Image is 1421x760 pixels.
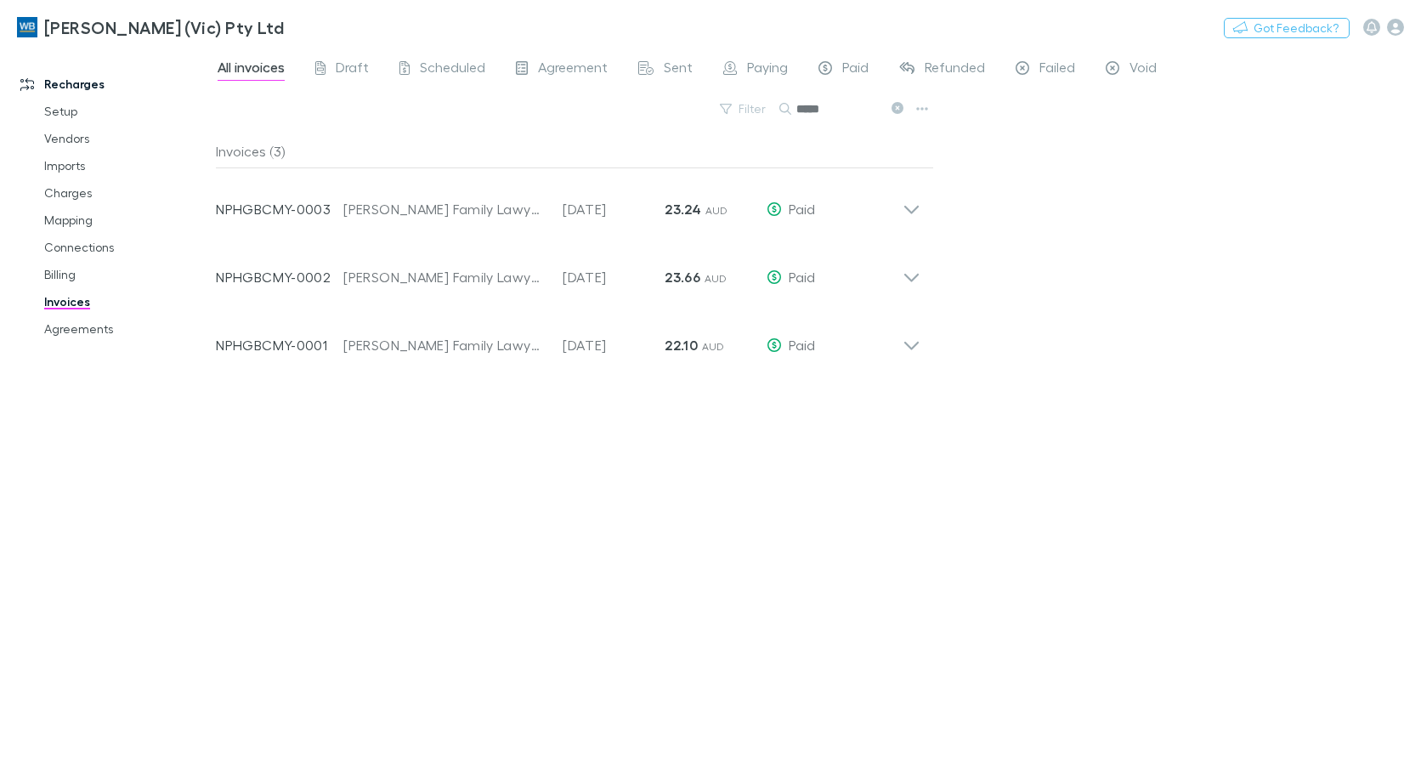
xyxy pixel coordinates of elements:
[202,168,934,236] div: NPHGBCMY-0003[PERSON_NAME] Family Lawyers Pty Ltd[DATE]23.24 AUDPaid
[789,201,815,217] span: Paid
[420,59,485,81] span: Scheduled
[343,199,546,219] div: [PERSON_NAME] Family Lawyers Pty Ltd
[17,17,37,37] img: William Buck (Vic) Pty Ltd's Logo
[3,71,225,98] a: Recharges
[27,125,225,152] a: Vendors
[27,288,225,315] a: Invoices
[27,179,225,207] a: Charges
[711,99,776,119] button: Filter
[343,267,546,287] div: [PERSON_NAME] Family Lawyers Pty Ltd
[27,152,225,179] a: Imports
[218,59,285,81] span: All invoices
[216,267,343,287] p: NPHGBCMY-0002
[664,59,693,81] span: Sent
[563,199,665,219] p: [DATE]
[563,335,665,355] p: [DATE]
[789,269,815,285] span: Paid
[27,234,225,261] a: Connections
[343,335,546,355] div: [PERSON_NAME] Family Lawyers Pty Ltd
[705,204,728,217] span: AUD
[27,315,225,343] a: Agreements
[202,236,934,304] div: NPHGBCMY-0002[PERSON_NAME] Family Lawyers Pty Ltd[DATE]23.66 AUDPaid
[925,59,985,81] span: Refunded
[665,201,701,218] strong: 23.24
[44,17,284,37] h3: [PERSON_NAME] (Vic) Pty Ltd
[842,59,869,81] span: Paid
[216,335,343,355] p: NPHGBCMY-0001
[747,59,788,81] span: Paying
[27,207,225,234] a: Mapping
[1129,59,1157,81] span: Void
[7,7,294,48] a: [PERSON_NAME] (Vic) Pty Ltd
[336,59,369,81] span: Draft
[563,267,665,287] p: [DATE]
[27,261,225,288] a: Billing
[202,304,934,372] div: NPHGBCMY-0001[PERSON_NAME] Family Lawyers Pty Ltd[DATE]22.10 AUDPaid
[1363,702,1404,743] iframe: Intercom live chat
[665,269,700,286] strong: 23.66
[702,340,725,353] span: AUD
[665,337,698,354] strong: 22.10
[27,98,225,125] a: Setup
[538,59,608,81] span: Agreement
[705,272,727,285] span: AUD
[216,199,343,219] p: NPHGBCMY-0003
[1224,18,1350,38] button: Got Feedback?
[789,337,815,353] span: Paid
[1039,59,1075,81] span: Failed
